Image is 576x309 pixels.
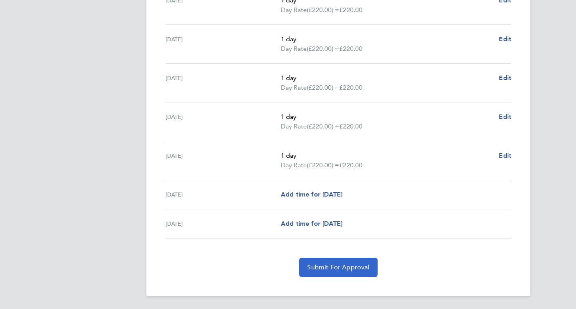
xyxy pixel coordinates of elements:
[299,258,377,277] button: Submit For Approval
[307,122,339,130] span: (£220.00) =
[307,6,339,14] span: (£220.00) =
[307,161,339,169] span: (£220.00) =
[281,190,342,199] a: Add time for [DATE]
[339,45,362,52] span: £220.00
[281,122,307,131] span: Day Rate
[339,6,362,14] span: £220.00
[281,5,307,15] span: Day Rate
[499,35,511,43] span: Edit
[499,34,511,44] a: Edit
[307,263,369,271] span: Submit For Approval
[166,151,281,170] div: [DATE]
[339,84,362,91] span: £220.00
[339,122,362,130] span: £220.00
[281,44,307,54] span: Day Rate
[499,152,511,159] span: Edit
[166,112,281,131] div: [DATE]
[281,161,307,170] span: Day Rate
[281,191,342,198] span: Add time for [DATE]
[307,45,339,52] span: (£220.00) =
[166,190,281,199] div: [DATE]
[499,73,511,83] a: Edit
[307,84,339,91] span: (£220.00) =
[166,219,281,229] div: [DATE]
[281,112,492,122] p: 1 day
[281,220,342,227] span: Add time for [DATE]
[166,34,281,54] div: [DATE]
[281,219,342,229] a: Add time for [DATE]
[281,34,492,44] p: 1 day
[339,161,362,169] span: £220.00
[499,151,511,161] a: Edit
[281,83,307,92] span: Day Rate
[166,73,281,92] div: [DATE]
[499,112,511,122] a: Edit
[499,113,511,120] span: Edit
[281,73,492,83] p: 1 day
[499,74,511,82] span: Edit
[281,151,492,161] p: 1 day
